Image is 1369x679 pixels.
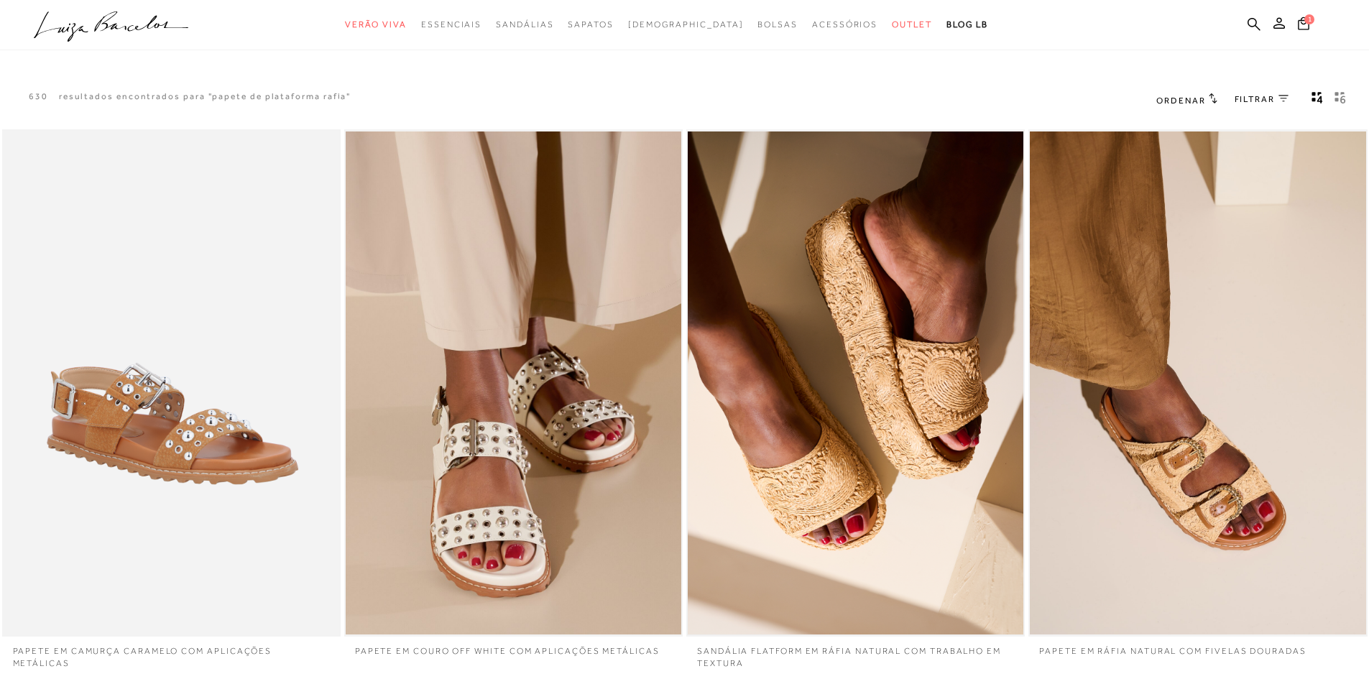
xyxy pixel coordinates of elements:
[568,11,613,38] a: categoryNavScreenReaderText
[421,19,481,29] span: Essenciais
[568,19,613,29] span: Sapatos
[757,19,798,29] span: Bolsas
[628,19,744,29] span: [DEMOGRAPHIC_DATA]
[892,19,932,29] span: Outlet
[686,637,1025,670] a: SANDÁLIA FLATFORM EM RÁFIA NATURAL COM TRABALHO EM TEXTURA
[345,19,407,29] span: Verão Viva
[344,637,683,657] a: PAPETE EM COURO OFF WHITE COM APLICAÇÕES METÁLICAS
[421,11,481,38] a: categoryNavScreenReaderText
[628,11,744,38] a: noSubCategoriesText
[29,91,48,103] p: 630
[1294,16,1314,35] button: 1
[2,637,341,670] a: PAPETE EM CAMURÇA CARAMELO COM APLICAÇÕES METÁLICAS
[346,131,681,635] img: PAPETE EM COURO OFF WHITE COM APLICAÇÕES METÁLICAS
[1030,131,1365,635] img: PAPETE EM RÁFIA NATURAL COM FIVELAS DOURADAS
[892,11,932,38] a: categoryNavScreenReaderText
[1330,91,1350,109] button: gridText6Desc
[812,11,877,38] a: categoryNavScreenReaderText
[946,19,988,29] span: BLOG LB
[1028,637,1367,657] a: PAPETE EM RÁFIA NATURAL COM FIVELAS DOURADAS
[1235,93,1275,106] span: FILTRAR
[1156,96,1205,106] span: Ordenar
[345,11,407,38] a: categoryNavScreenReaderText
[946,11,988,38] a: BLOG LB
[1307,91,1327,109] button: Mostrar 4 produtos por linha
[1304,14,1314,24] span: 1
[4,131,339,635] img: PAPETE EM CAMURÇA CARAMELO COM APLICAÇÕES METÁLICAS
[757,11,798,38] a: categoryNavScreenReaderText
[496,19,553,29] span: Sandálias
[812,19,877,29] span: Acessórios
[688,131,1023,635] img: SANDÁLIA FLATFORM EM RÁFIA NATURAL COM TRABALHO EM TEXTURA
[496,11,553,38] a: categoryNavScreenReaderText
[59,91,351,103] : resultados encontrados para "papete de plataforma rafia"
